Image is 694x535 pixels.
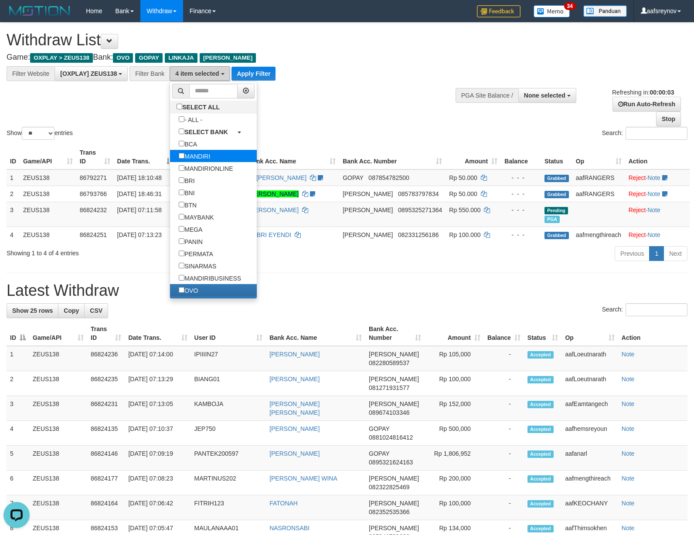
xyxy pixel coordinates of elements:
td: 2 [7,371,29,396]
th: Amount: activate to sort column ascending [446,145,501,169]
label: Show entries [7,127,73,140]
th: Op: activate to sort column ascending [572,145,625,169]
input: SELECT ALL [177,104,182,109]
td: · [625,186,690,202]
td: Rp 500,000 [425,421,484,446]
td: aafEamtangech [561,396,618,421]
span: GOPAY [369,450,389,457]
td: · [625,227,690,243]
th: User ID: activate to sort column ascending [191,321,266,346]
input: BTN [179,202,184,207]
div: - - - [504,230,538,239]
span: 4 item selected [175,70,219,77]
label: Search: [602,303,687,316]
td: - [484,421,524,446]
button: Apply Filter [231,67,276,81]
span: Refreshing in: [612,89,674,96]
label: MAYBANK [170,211,222,223]
span: Accepted [527,450,554,458]
a: NASRONSABI [269,525,310,532]
label: MANDIRI [170,150,219,162]
span: Rp 50.000 [449,174,477,181]
span: [PERSON_NAME] [369,525,419,532]
span: Rp 100.000 [449,231,480,238]
span: [OXPLAY] ZEUS138 [60,70,117,77]
td: aafmengthireach [561,471,618,495]
span: Copy [64,307,79,314]
span: [PERSON_NAME] [343,231,393,238]
b: SELECT BANK [184,129,228,135]
a: [PERSON_NAME] [248,190,299,197]
td: - [484,396,524,421]
a: PEBRI EYENDI [248,231,291,238]
th: ID: activate to sort column descending [7,321,29,346]
span: [DATE] 18:10:48 [117,174,162,181]
td: [DATE] 07:06:42 [125,495,191,520]
td: [DATE] 07:13:05 [125,396,191,421]
span: Accepted [527,376,554,383]
input: SINARMAS [179,263,184,268]
img: panduan.png [583,5,627,17]
a: CSV [84,303,108,318]
td: aafhemsreyoun [561,421,618,446]
input: Search: [626,303,687,316]
input: BCA [179,141,184,146]
td: 86824236 [87,346,125,371]
a: FATONAH [269,500,298,507]
a: Note [647,174,660,181]
span: [PERSON_NAME] [343,190,393,197]
button: Open LiveChat chat widget [3,3,30,30]
a: Copy [58,303,85,318]
span: GOPAY [369,425,389,432]
td: ZEUS138 [29,446,87,471]
a: Note [647,231,660,238]
span: 86792271 [80,174,107,181]
td: ZEUS138 [29,471,87,495]
div: PGA Site Balance / [456,88,518,103]
label: SELECT ALL [170,101,228,113]
span: 86824232 [80,207,107,213]
span: Copy 082280589537 to clipboard [369,359,409,366]
th: Action [625,145,690,169]
div: - - - [504,206,538,214]
button: None selected [518,88,576,103]
label: GOPAY [170,296,214,308]
th: Game/API: activate to sort column ascending [29,321,87,346]
th: Bank Acc. Number: activate to sort column ascending [365,321,425,346]
th: Status: activate to sort column ascending [524,321,562,346]
a: Note [622,500,635,507]
td: [DATE] 07:09:19 [125,446,191,471]
th: Balance [501,145,541,169]
span: Accepted [527,525,554,532]
div: Showing 1 to 4 of 4 entries [7,245,282,257]
div: Filter Website [7,66,54,81]
th: Game/API: activate to sort column ascending [20,145,76,169]
td: aafanarl [561,446,618,471]
input: SELECT BANK [179,129,184,134]
span: Grabbed [544,175,569,182]
a: [PERSON_NAME] [269,450,320,457]
td: ZEUS138 [20,202,76,227]
td: ZEUS138 [20,186,76,202]
td: MARTINUS202 [191,471,266,495]
a: [PERSON_NAME] [269,376,320,383]
td: 5 [7,446,29,471]
td: PANTEK200597 [191,446,266,471]
a: 1 [649,246,664,261]
span: Show 25 rows [12,307,53,314]
td: ZEUS138 [20,227,76,243]
label: OVO [170,284,207,296]
td: IPIIIIN27 [191,346,266,371]
span: [DATE] 07:13:23 [117,231,162,238]
input: OVO [179,287,184,293]
h1: Latest Withdraw [7,282,687,299]
span: [PERSON_NAME] [369,475,419,482]
td: Rp 105,000 [425,346,484,371]
label: - ALL - [170,113,211,125]
span: [PERSON_NAME] [369,376,419,383]
td: aafLoeutnarath [561,346,618,371]
span: GOPAY [135,53,163,63]
select: Showentries [22,127,54,140]
input: BRI [179,177,184,183]
label: BRI [170,174,203,186]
